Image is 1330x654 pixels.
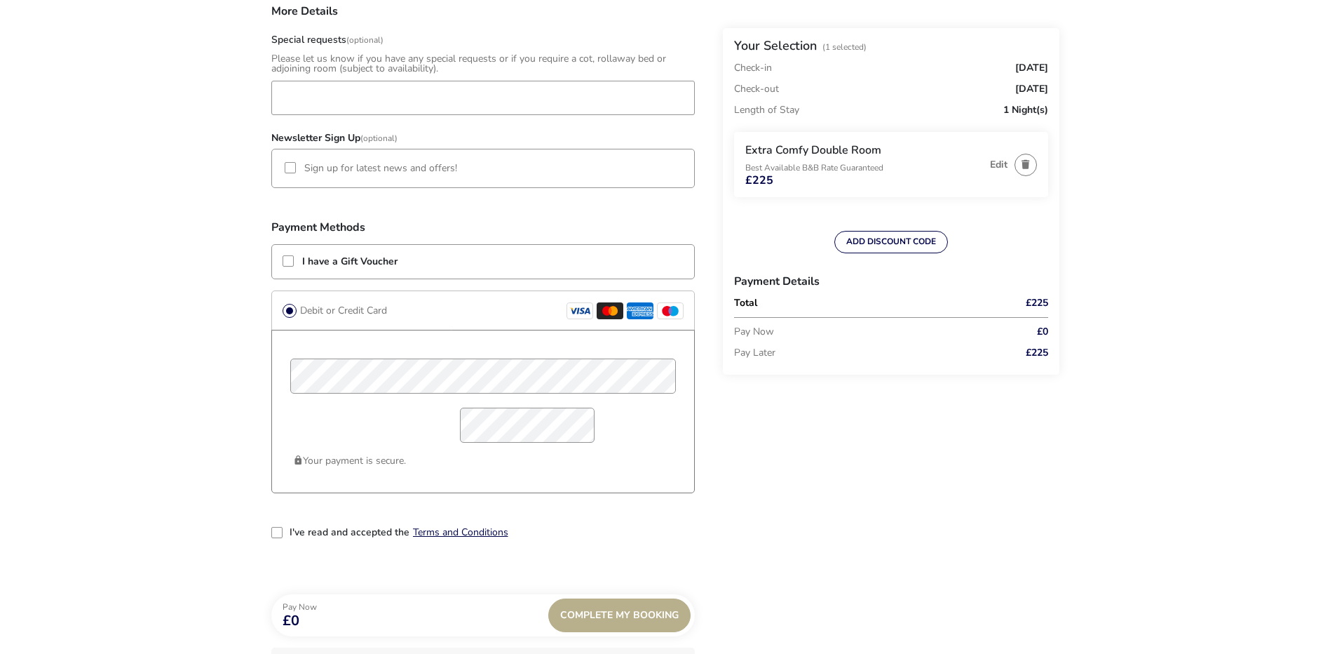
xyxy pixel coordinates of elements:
[271,527,284,540] p-checkbox: 2-term_condi
[271,81,695,115] input: field_147
[734,37,817,54] h2: Your Selection
[734,63,772,73] p: Check-in
[990,159,1007,170] button: Edit
[734,265,1048,298] h3: Payment Details
[346,34,384,46] span: (Optional)
[745,143,983,158] h3: Extra Comfy Double Room
[271,35,384,45] label: Special requests
[1026,298,1048,308] span: £225
[734,342,985,363] p: Pay Later
[297,302,387,319] label: Debit or Credit Card
[271,54,695,74] div: Please let us know if you have any special requests or if you require a cot, rollaway bed or adjo...
[304,163,457,173] label: Sign up for latest news and offers!
[290,359,676,394] input: card_name_pciproxy-xvy3mg3si6
[734,100,799,121] p: Length of Stay
[822,41,867,53] span: (1 Selected)
[290,528,409,538] label: I've read and accepted the
[1015,84,1048,94] span: [DATE]
[1026,348,1048,358] span: £225
[302,257,398,267] label: I have a Gift Voucher
[283,603,317,611] p: Pay Now
[560,610,679,620] span: Complete My Booking
[293,450,673,472] p: Your payment is secure.
[745,163,983,172] p: Best Available B&B Rate Guaranteed
[271,222,695,233] h3: Payment Methods
[548,599,691,632] div: Complete My Booking
[734,321,985,342] p: Pay Now
[734,79,779,100] p: Check-out
[734,298,985,308] p: Total
[745,175,773,186] span: £225
[1037,327,1048,337] span: £0
[1003,105,1048,115] span: 1 Night(s)
[283,614,317,628] span: £0
[271,6,695,28] h3: More Details
[834,231,948,253] button: ADD DISCOUNT CODE
[413,527,508,538] button: Terms and Conditions
[360,133,398,144] span: (Optional)
[1015,63,1048,73] span: [DATE]
[271,122,695,149] h3: Newsletter Sign Up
